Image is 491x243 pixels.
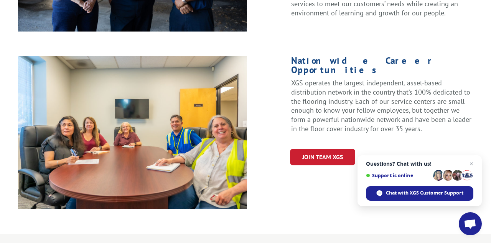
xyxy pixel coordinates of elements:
[386,190,463,196] span: Chat with XGS Customer Support
[290,149,355,165] a: Join Team XGS
[366,161,473,167] span: Questions? Chat with us!
[291,78,473,133] p: XGS operates the largest independent, asset-based distribution network in the country that’s 100%...
[467,159,476,168] span: Close chat
[366,173,430,178] span: Support is online
[18,56,247,209] img: Chino_Shoot_Selects32
[366,186,473,201] div: Chat with XGS Customer Support
[291,55,434,76] span: Nationwide Career Opportunities
[459,212,482,235] div: Open chat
